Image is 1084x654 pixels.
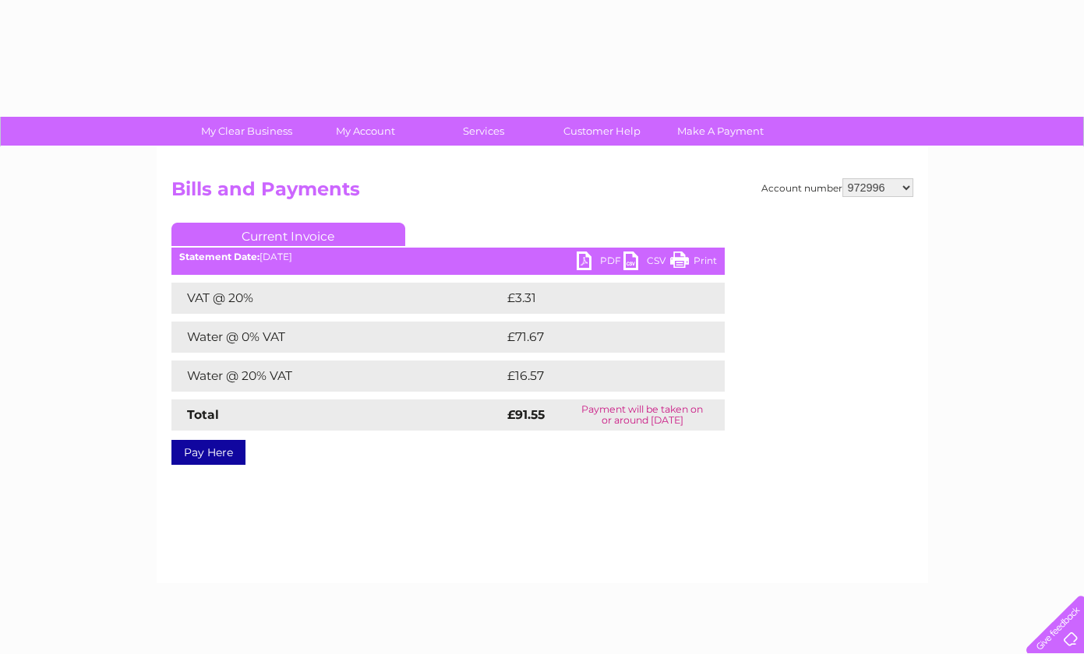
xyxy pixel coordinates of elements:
div: [DATE] [171,251,725,262]
b: Statement Date: [179,251,260,262]
a: Make A Payment [656,117,785,146]
td: Water @ 0% VAT [171,322,503,353]
a: My Clear Business [182,117,311,146]
a: Services [419,117,548,146]
a: CSV [623,251,670,274]
a: Print [670,251,717,274]
td: VAT @ 20% [171,283,503,314]
a: Pay Here [171,440,245,465]
a: My Account [301,117,429,146]
td: Water @ 20% VAT [171,360,503,392]
td: £16.57 [503,360,692,392]
strong: £91.55 [507,407,545,422]
td: £71.67 [503,322,692,353]
a: Customer Help [538,117,666,146]
h2: Bills and Payments [171,178,913,208]
div: Account number [761,178,913,197]
td: Payment will be taken on or around [DATE] [560,399,724,431]
a: PDF [577,251,623,274]
a: Current Invoice [171,223,405,246]
td: £3.31 [503,283,686,314]
strong: Total [187,407,219,422]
